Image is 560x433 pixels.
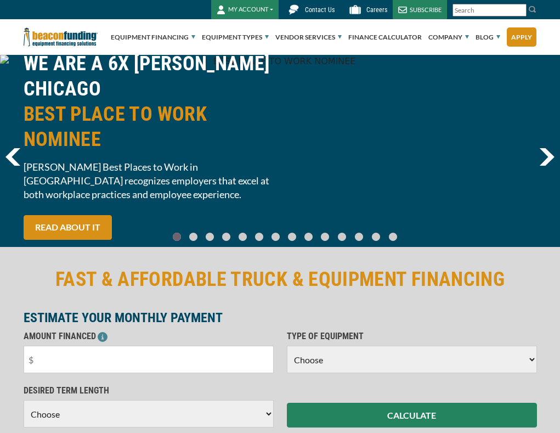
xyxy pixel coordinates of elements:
a: Go To Slide 0 [171,232,184,241]
a: Go To Slide 3 [220,232,233,241]
span: Careers [366,6,387,14]
a: Clear search text [515,6,524,15]
p: DESIRED TERM LENGTH [24,384,274,397]
a: Blog [476,20,500,55]
p: TYPE OF EQUIPMENT [287,330,537,343]
a: Apply [507,27,536,47]
a: next [539,148,555,166]
p: ESTIMATE YOUR MONTHLY PAYMENT [24,311,537,324]
a: Go To Slide 12 [369,232,383,241]
a: Go To Slide 5 [253,232,266,241]
a: READ ABOUT IT [24,215,112,240]
a: Go To Slide 8 [302,232,315,241]
p: AMOUNT FINANCED [24,330,274,343]
a: Go To Slide 6 [269,232,282,241]
a: Go To Slide 10 [335,232,349,241]
a: Finance Calculator [348,20,422,55]
h2: FAST & AFFORDABLE TRUCK & EQUIPMENT FINANCING [24,267,537,292]
input: $ [24,346,274,373]
button: CALCULATE [287,403,537,428]
a: Go To Slide 7 [286,232,299,241]
a: Go To Slide 13 [386,232,400,241]
img: Left Navigator [5,148,20,166]
a: Go To Slide 11 [352,232,366,241]
span: BEST PLACE TO WORK NOMINEE [24,102,274,152]
a: Go To Slide 9 [319,232,332,241]
img: Search [528,5,537,14]
a: Company [428,20,469,55]
input: Search [452,4,527,16]
h2: WE ARE A 6X [PERSON_NAME] CHICAGO [24,51,274,152]
span: [PERSON_NAME] Best Places to Work in [GEOGRAPHIC_DATA] recognizes employers that excel at both wo... [24,160,274,201]
a: Go To Slide 1 [187,232,200,241]
a: Go To Slide 2 [203,232,217,241]
a: Equipment Financing [111,20,195,55]
a: Equipment Types [202,20,269,55]
a: Vendor Services [275,20,342,55]
a: Go To Slide 4 [236,232,250,241]
span: Contact Us [305,6,335,14]
img: Right Navigator [539,148,555,166]
img: Beacon Funding Corporation logo [24,19,98,55]
a: previous [5,148,20,166]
